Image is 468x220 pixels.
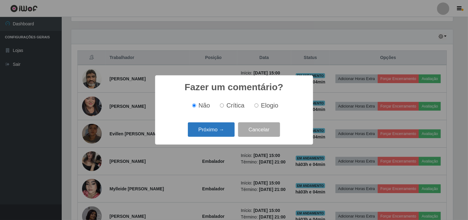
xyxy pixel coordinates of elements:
[192,104,196,108] input: Não
[184,82,283,93] h2: Fazer um comentário?
[199,102,210,109] span: Não
[261,102,278,109] span: Elogio
[255,104,259,108] input: Elogio
[188,122,235,137] button: Próximo →
[220,104,224,108] input: Crítica
[238,122,280,137] button: Cancelar
[226,102,245,109] span: Crítica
